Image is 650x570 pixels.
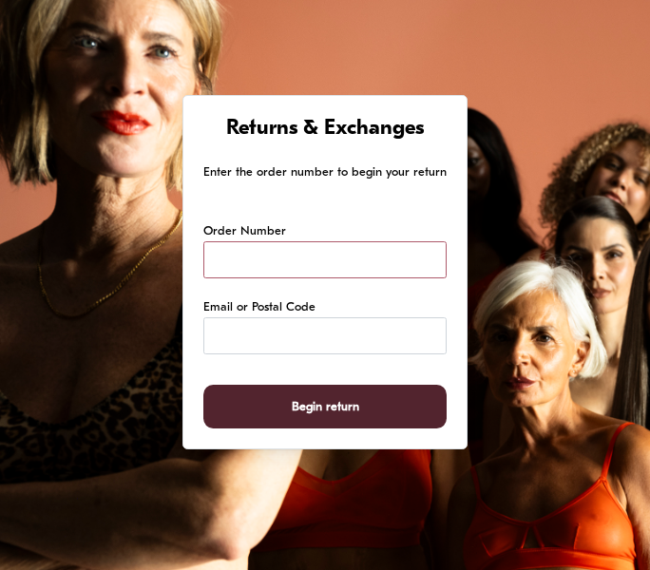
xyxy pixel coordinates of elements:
h1: Returns & Exchanges [203,116,447,143]
span: Begin return [292,386,359,428]
label: Order Number [203,222,286,241]
p: Enter the order number to begin your return [203,162,447,182]
label: Email or Postal Code [203,298,315,317]
button: Begin return [203,385,447,429]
